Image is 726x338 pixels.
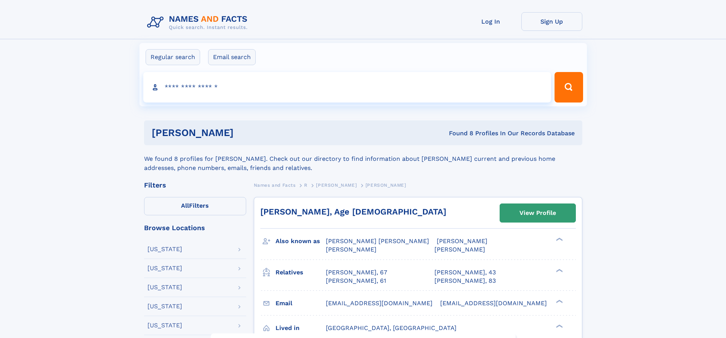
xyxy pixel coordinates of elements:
div: ❯ [554,299,563,304]
a: [PERSON_NAME], 83 [434,277,496,285]
div: [US_STATE] [147,265,182,271]
a: [PERSON_NAME], 61 [326,277,386,285]
h3: Relatives [276,266,326,279]
span: [PERSON_NAME] [365,183,406,188]
h3: Also known as [276,235,326,248]
span: [PERSON_NAME] [316,183,357,188]
span: [GEOGRAPHIC_DATA], [GEOGRAPHIC_DATA] [326,324,457,332]
div: View Profile [519,204,556,222]
h1: [PERSON_NAME] [152,128,341,138]
label: Regular search [146,49,200,65]
a: View Profile [500,204,575,222]
div: [US_STATE] [147,284,182,290]
div: Filters [144,182,246,189]
a: [PERSON_NAME], Age [DEMOGRAPHIC_DATA] [260,207,446,216]
a: [PERSON_NAME], 67 [326,268,387,277]
div: ❯ [554,237,563,242]
div: We found 8 profiles for [PERSON_NAME]. Check out our directory to find information about [PERSON_... [144,145,582,173]
img: Logo Names and Facts [144,12,254,33]
a: [PERSON_NAME] [316,180,357,190]
h3: Lived in [276,322,326,335]
a: [PERSON_NAME], 43 [434,268,496,277]
a: Sign Up [521,12,582,31]
button: Search Button [555,72,583,103]
span: [PERSON_NAME] [437,237,487,245]
label: Email search [208,49,256,65]
span: [PERSON_NAME] [326,246,377,253]
a: R [304,180,308,190]
a: Log In [460,12,521,31]
span: [EMAIL_ADDRESS][DOMAIN_NAME] [440,300,547,307]
span: All [181,202,189,209]
div: ❯ [554,268,563,273]
div: Found 8 Profiles In Our Records Database [341,129,575,138]
div: ❯ [554,324,563,328]
div: [US_STATE] [147,246,182,252]
label: Filters [144,197,246,215]
div: [US_STATE] [147,303,182,309]
h3: Email [276,297,326,310]
span: [PERSON_NAME] [434,246,485,253]
div: Browse Locations [144,224,246,231]
input: search input [143,72,551,103]
span: R [304,183,308,188]
a: Names and Facts [254,180,296,190]
div: [US_STATE] [147,322,182,328]
span: [EMAIL_ADDRESS][DOMAIN_NAME] [326,300,433,307]
span: [PERSON_NAME] [PERSON_NAME] [326,237,429,245]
